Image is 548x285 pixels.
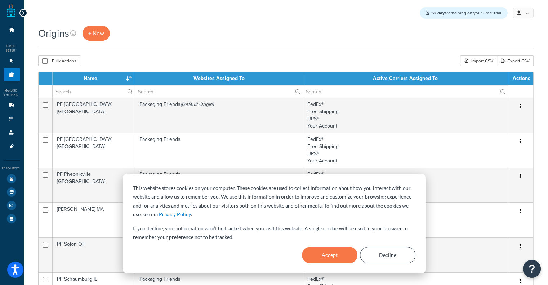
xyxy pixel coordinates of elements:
td: FedEx® Free Shipping UPS® Your Account [303,168,508,202]
td: PF [GEOGRAPHIC_DATA] [GEOGRAPHIC_DATA] [53,98,135,133]
th: Active Carriers Assigned To [303,72,508,85]
input: Search [135,85,303,98]
td: Packaging Friends [135,168,303,202]
th: Websites Assigned To [135,72,303,85]
a: ShipperHQ Home [7,4,15,18]
p: This website stores cookies on your computer. These cookies are used to collect information about... [133,184,415,219]
td: FedEx® Free Shipping UPS® Your Account [303,133,508,168]
button: Decline [360,247,415,263]
p: If you decline, your information won’t be tracked when you visit this website. A single cookie wi... [133,224,415,242]
div: remaining on your Free Trial [420,7,508,19]
td: Packaging Friends [135,133,303,168]
li: Help Docs [4,212,20,225]
i: (Default Origin) [181,101,214,108]
strong: 52 days [431,10,447,16]
td: FedEx® Free Shipping UPS® Your Account [303,98,508,133]
td: Packaging Friends [135,98,303,133]
button: Accept [302,247,357,263]
td: [PERSON_NAME] MA [53,202,135,237]
div: Import CSV [460,55,497,66]
li: Marketplace [4,186,20,199]
li: Analytics [4,199,20,212]
span: + New [88,29,104,37]
button: Bulk Actions [38,55,80,66]
li: Advanced Features [4,140,20,153]
li: Boxes [4,126,20,139]
th: Name : activate to sort column ascending [53,72,135,85]
h1: Origins [38,26,69,40]
li: Origins [4,68,20,81]
li: Dashboard [4,23,20,37]
td: PF Solon OH [53,237,135,272]
a: + New [83,26,110,41]
button: Open Resource Center [523,260,541,278]
li: Shipping Rules [4,112,20,126]
li: Test Your Rates [4,172,20,185]
th: Actions [508,72,533,85]
li: Carriers [4,99,20,112]
input: Search [303,85,508,98]
div: Cookie banner [123,174,426,273]
a: Export CSV [497,55,534,66]
a: Privacy Policy [159,210,191,219]
td: PF [GEOGRAPHIC_DATA] [GEOGRAPHIC_DATA] [53,133,135,168]
td: PF Pheonixville [GEOGRAPHIC_DATA] [53,168,135,202]
input: Search [53,85,135,98]
li: Websites [4,54,20,68]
